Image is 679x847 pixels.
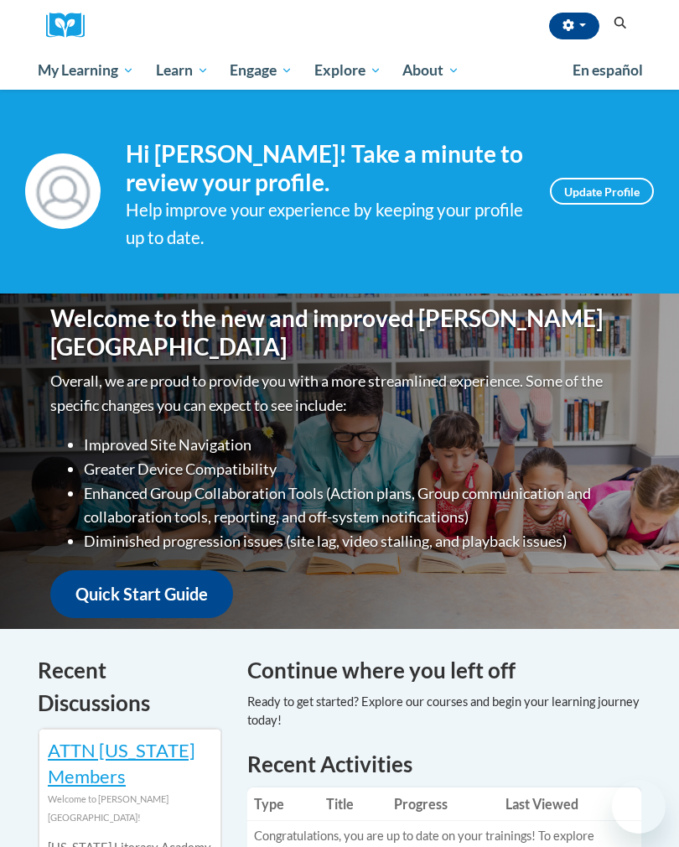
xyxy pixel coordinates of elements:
[549,13,599,39] button: Account Settings
[247,749,641,779] h1: Recent Activities
[48,790,212,827] div: Welcome to [PERSON_NAME][GEOGRAPHIC_DATA]!
[84,433,629,457] li: Improved Site Navigation
[608,13,633,34] button: Search
[156,60,209,81] span: Learn
[314,60,381,81] span: Explore
[126,140,525,196] h4: Hi [PERSON_NAME]! Take a minute to review your profile.
[247,787,319,821] th: Type
[319,787,387,821] th: Title
[50,369,629,418] p: Overall, we are proud to provide you with a more streamlined experience. Some of the specific cha...
[38,654,222,720] h4: Recent Discussions
[562,53,654,88] a: En español
[46,13,96,39] img: Logo brand
[219,51,303,90] a: Engage
[84,529,629,553] li: Diminished progression issues (site lag, video stalling, and playback issues)
[145,51,220,90] a: Learn
[303,51,392,90] a: Explore
[25,51,654,90] div: Main menu
[50,304,629,361] h1: Welcome to the new and improved [PERSON_NAME][GEOGRAPHIC_DATA]
[46,13,96,39] a: Cox Campus
[387,787,498,821] th: Progress
[38,60,134,81] span: My Learning
[48,739,195,787] a: ATTN [US_STATE] Members
[50,570,233,618] a: Quick Start Guide
[612,780,666,834] iframe: Button to launch messaging window
[550,178,654,205] a: Update Profile
[247,654,641,687] h4: Continue where you left off
[84,481,629,530] li: Enhanced Group Collaboration Tools (Action plans, Group communication and collaboration tools, re...
[230,60,293,81] span: Engage
[27,51,145,90] a: My Learning
[499,787,641,821] th: Last Viewed
[402,60,459,81] span: About
[573,61,643,79] span: En español
[392,51,471,90] a: About
[84,457,629,481] li: Greater Device Compatibility
[126,196,525,252] div: Help improve your experience by keeping your profile up to date.
[25,153,101,229] img: Profile Image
